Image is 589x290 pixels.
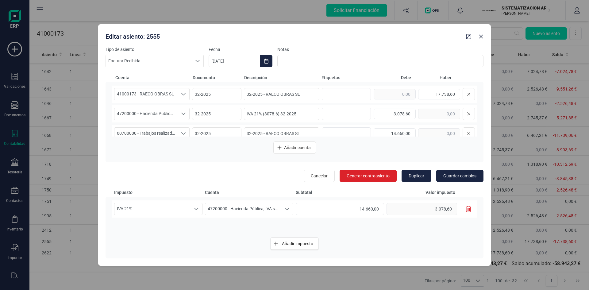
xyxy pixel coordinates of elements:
span: Documento [193,75,242,81]
input: 0,00 [387,203,457,215]
span: Añadir impuesto [282,241,313,247]
span: Subtotal [296,189,384,195]
span: Impuesto [114,189,202,195]
button: Añadir cuenta [273,141,316,154]
input: 0,00 [296,203,384,215]
label: Notas [277,46,483,52]
span: Valor impuesto [387,189,461,195]
div: Seleccione una cuenta [178,88,189,100]
span: Cancelar [311,173,328,179]
span: Cuenta [205,189,293,195]
span: Cuenta [115,75,190,81]
span: Duplicar [409,173,424,179]
span: Generar contraasiento [347,173,390,179]
button: Cancelar [304,170,335,182]
span: IVA 21% [114,203,191,215]
input: 0,00 [374,128,416,139]
span: Añadir cuenta [284,145,311,151]
span: 47200000 - Hacienda Pública, IVA soportado [114,108,178,120]
div: Seleccione una cuenta [178,108,189,120]
span: 60700000 - Trabajos realizados por otras empresas [114,128,178,139]
input: 0,00 [418,109,460,119]
span: Debe [373,75,411,81]
div: Seleccione una cuenta [281,203,293,215]
input: 0,00 [418,128,460,139]
button: Guardar cambios [436,170,483,182]
input: 0,00 [418,89,460,99]
button: Choose Date [260,55,272,67]
button: Duplicar [402,170,431,182]
label: Fecha [209,46,272,52]
span: 47200000 - Hacienda Pública, IVA soportado [205,203,281,215]
div: Seleccione un porcentaje [191,203,202,215]
span: 41000173 - RAECO OBRAS SL [114,88,178,100]
span: Guardar cambios [443,173,476,179]
input: 0,00 [374,89,416,99]
span: Haber [414,75,452,81]
input: 0,00 [374,109,416,119]
button: Añadir impuesto [271,238,318,250]
div: Seleccione una cuenta [178,128,189,139]
span: Descripción [244,75,319,81]
div: Editar asiento: 2555 [103,30,464,41]
label: Tipo de asiento [106,46,204,52]
button: Generar contraasiento [340,170,397,182]
span: Etiquetas [321,75,371,81]
span: Factura Recibida [106,55,192,67]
